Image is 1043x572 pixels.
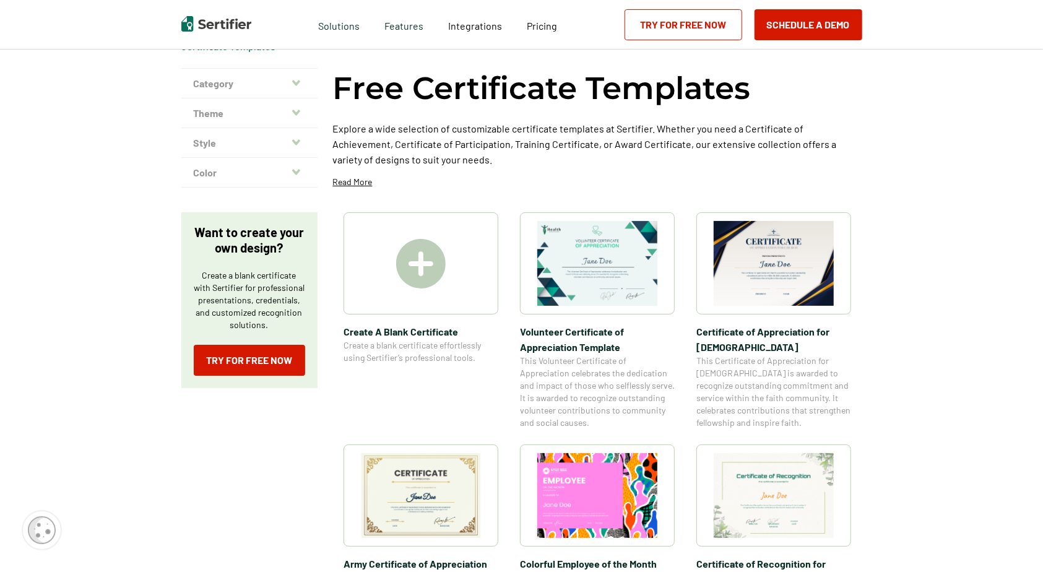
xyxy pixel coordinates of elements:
img: Create A Blank Certificate [396,239,446,288]
a: Volunteer Certificate of Appreciation TemplateVolunteer Certificate of Appreciation TemplateThis ... [520,212,675,429]
img: Sertifier | Digital Credentialing Platform [181,16,251,32]
a: Try for Free Now [194,345,305,376]
span: Integrations [448,20,502,32]
button: Theme [181,98,318,128]
img: Colorful Employee of the Month Certificate Template [537,453,657,538]
a: Integrations [448,17,502,32]
p: Explore a wide selection of customizable certificate templates at Sertifier. Whether you need a C... [333,121,862,167]
button: Category [181,69,318,98]
span: This Volunteer Certificate of Appreciation celebrates the dedication and impact of those who self... [520,355,675,429]
h1: Free Certificate Templates [333,68,751,108]
p: Read More [333,176,373,188]
span: Create a blank certificate effortlessly using Sertifier’s professional tools. [344,339,498,364]
a: Try for Free Now [625,9,742,40]
span: Create A Blank Certificate [344,324,498,339]
img: Cookie Popup Icon [28,516,56,544]
p: Create a blank certificate with Sertifier for professional presentations, credentials, and custom... [194,269,305,331]
img: Army Certificate of Appreciation​ Template [361,453,481,538]
span: Features [384,17,423,32]
button: Style [181,128,318,158]
button: Color [181,158,318,188]
span: Solutions [318,17,360,32]
button: Schedule a Demo [755,9,862,40]
iframe: Chat Widget [981,513,1043,572]
img: Certificate of Recognition for Church Workers Template [714,453,834,538]
img: Certificate of Appreciation for Church​ [714,221,834,306]
a: Pricing [527,17,557,32]
p: Want to create your own design? [194,225,305,256]
span: Volunteer Certificate of Appreciation Template [520,324,675,355]
img: Volunteer Certificate of Appreciation Template [537,221,657,306]
span: Pricing [527,20,557,32]
a: Certificate of Appreciation for Church​Certificate of Appreciation for [DEMOGRAPHIC_DATA]​This Ce... [696,212,851,429]
span: This Certificate of Appreciation for [DEMOGRAPHIC_DATA] is awarded to recognize outstanding commi... [696,355,851,429]
span: Certificate of Appreciation for [DEMOGRAPHIC_DATA]​ [696,324,851,355]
